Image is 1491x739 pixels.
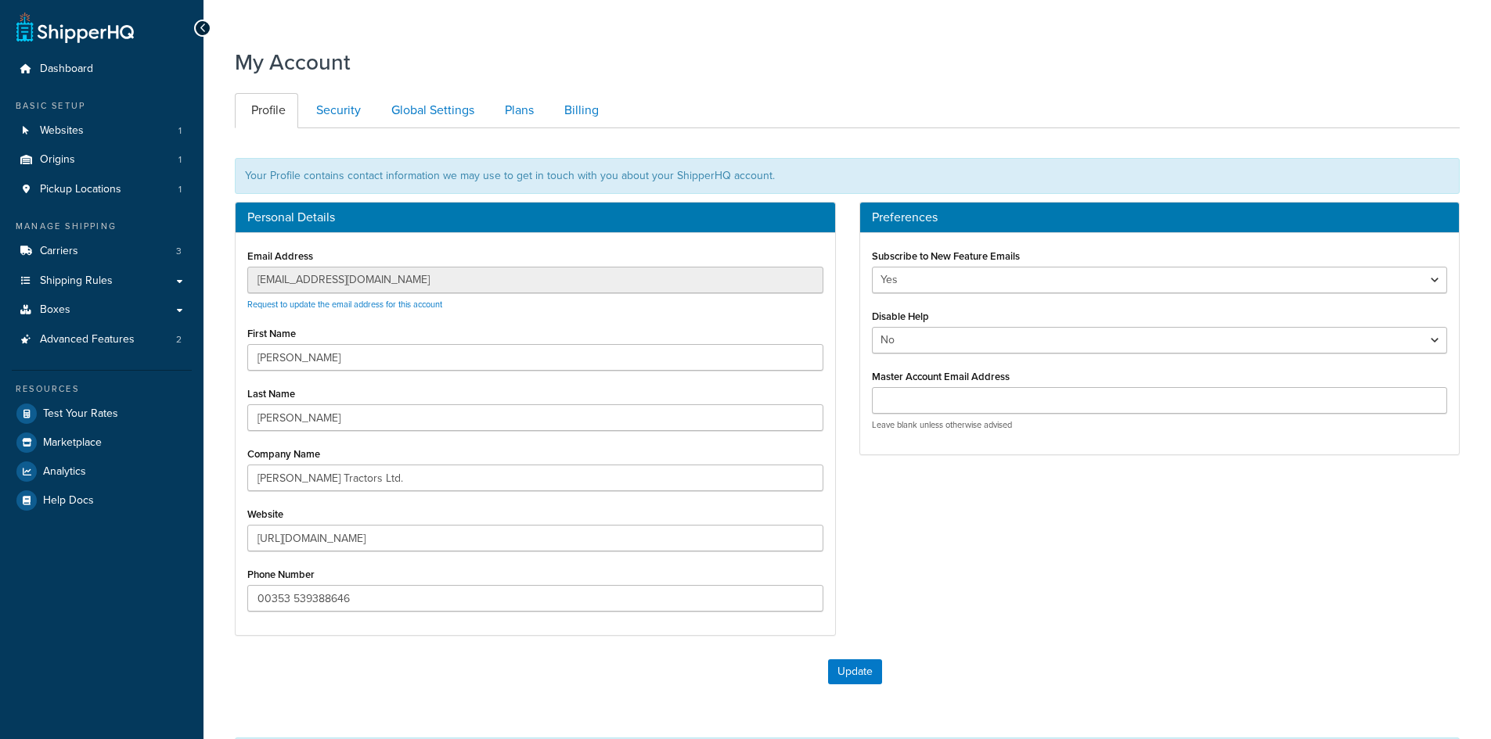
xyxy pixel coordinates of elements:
[12,457,192,486] a: Analytics
[12,237,192,266] li: Carriers
[12,325,192,354] li: Advanced Features
[300,93,373,128] a: Security
[12,429,192,457] a: Marketplace
[872,419,1448,431] p: Leave blank unless otherwise advised
[12,296,192,325] a: Boxes
[247,508,283,520] label: Website
[12,117,192,145] li: Websites
[178,153,182,167] span: 1
[12,400,192,428] a: Test Your Rates
[16,12,134,43] a: ShipperHQ Home
[247,569,315,580] label: Phone Number
[12,145,192,174] li: Origins
[12,325,192,354] a: Advanced Features 2
[12,175,192,204] a: Pickup Locations 1
[178,124,182,138] span: 1
[43,465,86,479] span: Analytics
[176,245,182,258] span: 3
[548,93,611,128] a: Billing
[235,158,1460,194] div: Your Profile contains contact information we may use to get in touch with you about your ShipperH...
[43,407,118,421] span: Test Your Rates
[488,93,546,128] a: Plans
[12,55,192,84] a: Dashboard
[12,382,192,396] div: Resources
[12,267,192,296] a: Shipping Rules
[12,145,192,174] a: Origins 1
[235,93,298,128] a: Profile
[40,153,75,167] span: Origins
[12,220,192,233] div: Manage Shipping
[872,250,1020,262] label: Subscribe to New Feature Emails
[43,436,102,450] span: Marketplace
[40,245,78,258] span: Carriers
[247,388,295,400] label: Last Name
[247,328,296,339] label: First Name
[12,486,192,515] a: Help Docs
[40,124,84,138] span: Websites
[247,210,823,224] h3: Personal Details
[247,298,442,310] a: Request to update the email address for this account
[40,274,113,288] span: Shipping Rules
[872,371,1010,382] label: Master Account Email Address
[375,93,487,128] a: Global Settings
[40,303,70,317] span: Boxes
[40,183,121,196] span: Pickup Locations
[43,494,94,508] span: Help Docs
[235,47,351,77] h1: My Account
[176,333,182,346] span: 2
[12,117,192,145] a: Websites 1
[40,333,135,346] span: Advanced Features
[178,183,182,196] span: 1
[872,210,1448,224] h3: Preferences
[828,659,882,684] button: Update
[872,310,929,322] label: Disable Help
[12,237,192,266] a: Carriers 3
[12,175,192,204] li: Pickup Locations
[247,448,320,460] label: Company Name
[12,99,192,113] div: Basic Setup
[40,63,93,76] span: Dashboard
[247,250,313,262] label: Email Address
